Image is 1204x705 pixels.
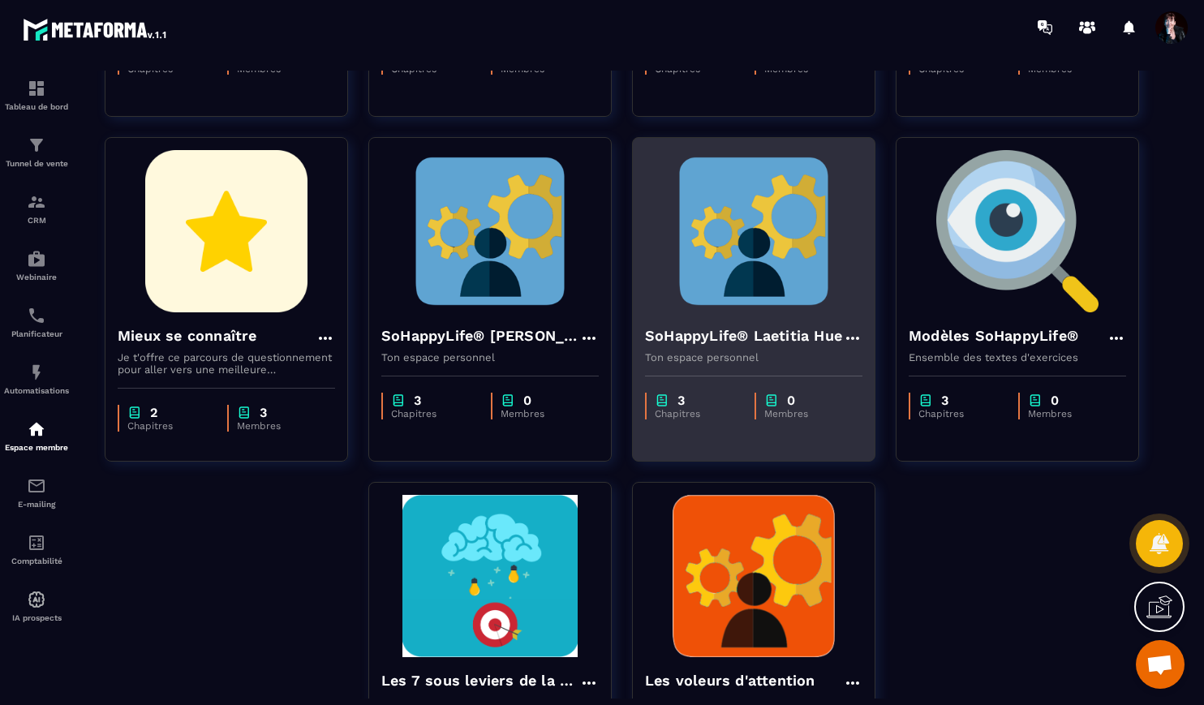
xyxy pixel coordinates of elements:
[391,393,406,408] img: chapter
[27,135,46,155] img: formation
[23,15,169,44] img: logo
[27,419,46,439] img: automations
[4,329,69,338] p: Planificateur
[645,495,862,657] img: formation-background
[27,533,46,552] img: accountant
[237,405,252,420] img: chapter
[4,102,69,111] p: Tableau de bord
[645,669,815,692] h4: Les voleurs d'attention
[27,476,46,496] img: email
[4,123,69,180] a: formationformationTunnel de vente
[523,393,531,408] p: 0
[787,393,795,408] p: 0
[4,386,69,395] p: Automatisations
[501,408,583,419] p: Membres
[4,613,69,622] p: IA prospects
[655,408,738,419] p: Chapitres
[909,351,1126,363] p: Ensemble des textes d'exercices
[4,443,69,452] p: Espace membre
[4,350,69,407] a: automationsautomationsAutomatisations
[105,137,368,482] a: formation-backgroundMieux se connaîtreJe t'offre ce parcours de questionnement pour aller vers un...
[677,393,685,408] p: 3
[1051,393,1059,408] p: 0
[150,405,157,420] p: 2
[4,180,69,237] a: formationformationCRM
[655,393,669,408] img: chapter
[4,407,69,464] a: automationsautomationsEspace membre
[4,159,69,168] p: Tunnel de vente
[1028,408,1110,419] p: Membres
[118,325,257,347] h4: Mieux se connaître
[237,420,319,432] p: Membres
[381,495,599,657] img: formation-background
[414,393,421,408] p: 3
[127,420,211,432] p: Chapitres
[118,351,335,376] p: Je t'offre ce parcours de questionnement pour aller vers une meilleure connaissance de toi et de ...
[381,325,579,347] h4: SoHappyLife® [PERSON_NAME]
[941,393,948,408] p: 3
[764,408,846,419] p: Membres
[4,557,69,565] p: Comptabilité
[4,216,69,225] p: CRM
[896,137,1159,482] a: formation-backgroundModèles SoHappyLife®Ensemble des textes d'exerciceschapter3Chapitreschapter0M...
[4,500,69,509] p: E-mailing
[391,408,475,419] p: Chapitres
[4,237,69,294] a: automationsautomationsWebinaire
[27,363,46,382] img: automations
[4,521,69,578] a: accountantaccountantComptabilité
[4,67,69,123] a: formationformationTableau de bord
[4,294,69,350] a: schedulerschedulerPlanificateur
[27,79,46,98] img: formation
[4,273,69,282] p: Webinaire
[381,351,599,363] p: Ton espace personnel
[764,393,779,408] img: chapter
[260,405,267,420] p: 3
[918,408,1002,419] p: Chapitres
[381,669,579,692] h4: Les 7 sous leviers de la performance
[27,306,46,325] img: scheduler
[381,150,599,312] img: formation-background
[645,150,862,312] img: formation-background
[118,150,335,312] img: formation-background
[632,137,896,482] a: formation-backgroundSoHappyLife® Laetitia HueTon espace personnelchapter3Chapitreschapter0Membres
[918,393,933,408] img: chapter
[645,325,842,347] h4: SoHappyLife® Laetitia Hue
[501,393,515,408] img: chapter
[27,590,46,609] img: automations
[1028,393,1043,408] img: chapter
[1136,640,1185,689] a: Ouvrir le chat
[909,150,1126,312] img: formation-background
[368,137,632,482] a: formation-backgroundSoHappyLife® [PERSON_NAME]Ton espace personnelchapter3Chapitreschapter0Membres
[909,325,1078,347] h4: Modèles SoHappyLife®
[27,192,46,212] img: formation
[27,249,46,269] img: automations
[645,351,862,363] p: Ton espace personnel
[4,464,69,521] a: emailemailE-mailing
[127,405,142,420] img: chapter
